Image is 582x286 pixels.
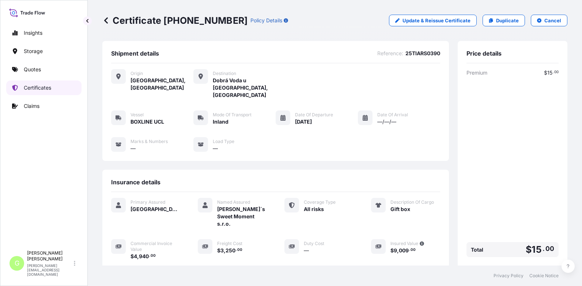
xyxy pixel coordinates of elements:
p: Claims [24,102,39,110]
span: [GEOGRAPHIC_DATA], [GEOGRAPHIC_DATA] [131,77,193,91]
span: Dobrá Voda u [GEOGRAPHIC_DATA], [GEOGRAPHIC_DATA] [213,77,276,99]
span: 4 [134,254,137,259]
span: $ [526,245,532,254]
p: Update & Reissue Certificate [403,17,470,24]
span: —/—/— [377,118,396,125]
a: Storage [6,44,82,59]
span: Price details [466,50,502,57]
span: Duty Cost [304,241,324,247]
span: Date of Departure [295,112,333,118]
span: [GEOGRAPHIC_DATA] [131,206,180,213]
span: Premium [466,69,487,76]
span: 250 [226,248,235,253]
span: . [543,247,545,251]
a: Privacy Policy [494,273,524,279]
span: Named Assured [217,199,250,205]
span: 25TIARS0390 [405,50,440,57]
p: [PERSON_NAME][EMAIL_ADDRESS][DOMAIN_NAME] [27,263,72,276]
span: $ [544,70,547,75]
span: Mode of Transport [213,112,252,118]
span: , [137,254,139,259]
a: Cookie Notice [529,273,559,279]
span: Reference : [377,50,403,57]
span: Gift box [390,206,410,213]
span: $ [131,254,134,259]
span: BOXLINE UCL [131,118,164,125]
span: , [224,248,226,253]
span: Date of Arrival [377,112,408,118]
span: 00 [237,249,242,251]
span: 00 [554,71,559,74]
span: . [409,249,410,251]
a: Certificates [6,80,82,95]
p: [PERSON_NAME] [PERSON_NAME] [27,250,72,262]
p: Cancel [544,17,561,24]
span: 00 [545,247,554,251]
span: — [304,247,309,254]
span: 009 [399,248,409,253]
span: , [397,248,399,253]
span: $ [217,248,220,253]
span: Commercial Invoice Value [131,241,180,252]
span: 15 [532,245,541,254]
p: Certificates [24,84,51,91]
p: Certificate [PHONE_NUMBER] [102,15,247,26]
span: Vessel [131,112,144,118]
p: Policy Details [250,17,282,24]
span: 3 [220,248,224,253]
span: Coverage Type [304,199,336,205]
span: Primary Assured [131,199,165,205]
span: Origin [131,71,143,76]
span: 00 [411,249,416,251]
a: Insights [6,26,82,40]
span: 15 [547,70,552,75]
span: Inland [213,118,228,125]
span: Insured Value [390,241,418,247]
span: [DATE] [295,118,312,125]
a: Update & Reissue Certificate [389,15,477,26]
span: G [15,260,19,267]
span: . [553,71,554,74]
span: Load Type [213,139,234,144]
a: Claims [6,99,82,113]
span: Shipment details [111,50,159,57]
span: 00 [151,255,156,257]
p: Storage [24,48,43,55]
a: Duplicate [483,15,525,26]
span: Insurance details [111,178,160,186]
span: [PERSON_NAME]´s Sweet Moment s.r.o. [217,206,267,227]
span: $ [390,248,394,253]
span: 9 [394,248,397,253]
span: Description Of Cargo [390,199,434,205]
button: Cancel [531,15,567,26]
p: Insights [24,29,42,37]
span: . [149,255,150,257]
span: . [236,249,237,251]
span: 940 [139,254,149,259]
p: Duplicate [496,17,519,24]
span: Destination [213,71,236,76]
span: All risks [304,206,324,213]
span: Marks & Numbers [131,139,168,144]
span: Total [471,246,483,253]
span: — [131,145,136,152]
a: Quotes [6,62,82,77]
p: Quotes [24,66,41,73]
span: — [213,145,218,152]
span: Freight Cost [217,241,242,247]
